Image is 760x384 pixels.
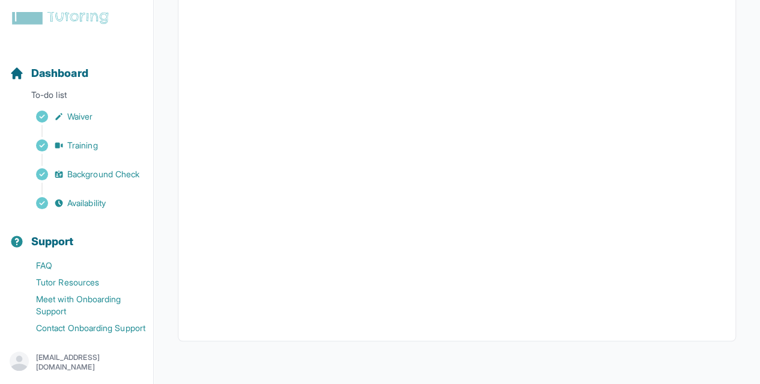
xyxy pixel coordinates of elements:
a: Training [10,137,153,154]
a: Dashboard [10,65,88,82]
a: Availability [10,195,153,212]
span: Availability [67,197,106,209]
a: FAQ [10,257,153,274]
span: Background Check [67,168,139,180]
span: Waiver [67,111,93,123]
span: Support [31,233,74,250]
span: Dashboard [31,65,88,82]
button: Support [5,214,148,255]
a: Contact Onboarding Support [10,320,153,337]
button: [EMAIL_ADDRESS][DOMAIN_NAME] [10,352,144,373]
a: Tutor Resources [10,274,153,291]
a: Background Check [10,166,153,183]
p: [EMAIL_ADDRESS][DOMAIN_NAME] [36,353,144,372]
a: Meet with Onboarding Support [10,291,153,320]
button: Dashboard [5,46,148,87]
span: Training [67,139,98,151]
a: Waiver [10,108,153,125]
p: To-do list [5,89,148,106]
